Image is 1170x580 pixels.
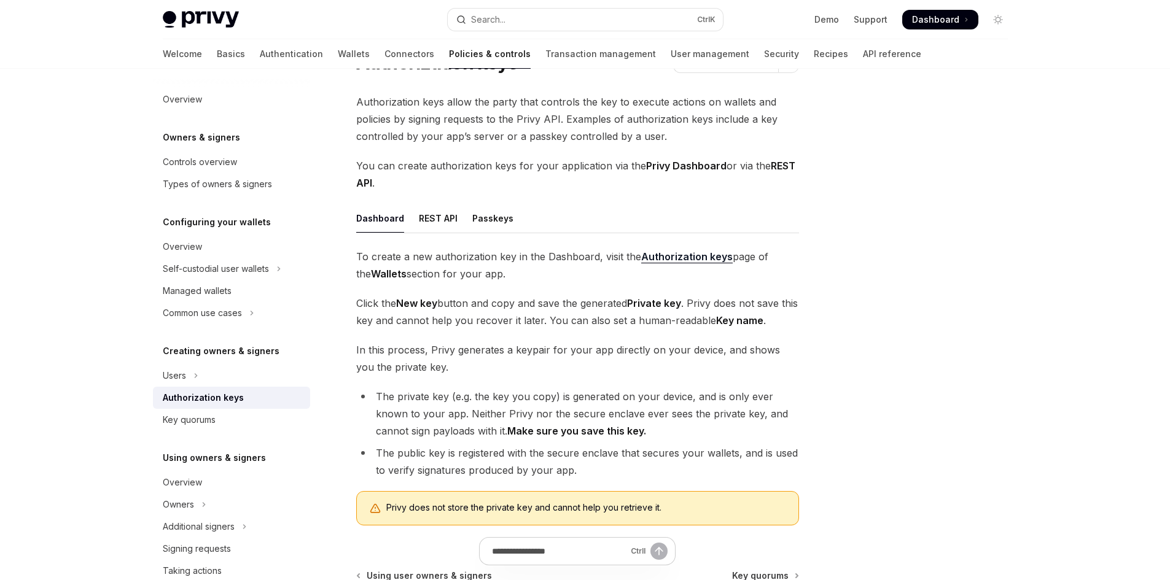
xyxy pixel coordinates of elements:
[356,248,799,282] span: To create a new authorization key in the Dashboard, visit the page of the section for your app.
[163,239,202,254] div: Overview
[260,39,323,69] a: Authentication
[153,409,310,431] a: Key quorums
[163,497,194,512] div: Owners
[153,493,310,516] button: Toggle Owners section
[153,258,310,280] button: Toggle Self-custodial user wallets section
[356,444,799,479] li: The public key is registered with the secure enclave that secures your wallets, and is used to ve...
[356,93,799,145] span: Authorization keys allow the party that controls the key to execute actions on wallets and polici...
[650,543,668,560] button: Send message
[153,387,310,409] a: Authorization keys
[814,14,839,26] a: Demo
[163,519,235,534] div: Additional signers
[902,10,978,29] a: Dashboard
[163,215,271,230] h5: Configuring your wallets
[854,14,887,26] a: Support
[396,297,437,309] strong: New key
[153,302,310,324] button: Toggle Common use cases section
[356,295,799,329] span: Click the button and copy and save the generated . Privy does not save this key and cannot help y...
[153,280,310,302] a: Managed wallets
[163,563,222,578] div: Taking actions
[163,155,237,169] div: Controls overview
[641,250,733,263] a: Authorization keys
[507,425,646,437] strong: Make sure you save this key.
[912,14,959,26] span: Dashboard
[419,204,458,233] div: REST API
[369,503,381,515] svg: Warning
[697,15,716,25] span: Ctrl K
[163,390,244,405] div: Authorization keys
[627,297,681,309] strong: Private key
[449,39,531,69] a: Policies & controls
[163,450,266,465] h5: Using owners & signers
[163,130,240,145] h5: Owners & signers
[163,412,216,427] div: Key quorums
[356,388,799,439] li: The private key (e.g. the key you copy) is generated on your device, and is only ever known to yo...
[646,160,727,172] strong: Privy Dashboard
[163,177,272,191] div: Types of owners & signers
[386,501,786,514] span: Privy does not store the private key and cannot help you retrieve it.
[153,88,310,110] a: Overview
[153,471,310,493] a: Overview
[163,284,232,298] div: Managed wallets
[163,92,202,107] div: Overview
[764,39,799,69] a: Security
[448,9,723,31] button: Open search
[163,368,186,383] div: Users
[153,365,310,387] button: Toggle Users section
[153,236,310,258] a: Overview
[356,157,799,191] span: You can create authorization keys for your application via the or via the .
[716,314,763,327] strong: Key name
[988,10,1008,29] button: Toggle dark mode
[163,541,231,556] div: Signing requests
[671,39,749,69] a: User management
[163,11,239,28] img: light logo
[384,39,434,69] a: Connectors
[371,268,407,280] strong: Wallets
[492,538,626,565] input: Ask a question...
[863,39,921,69] a: API reference
[153,173,310,195] a: Types of owners & signers
[641,250,733,263] strong: Authorization keys
[153,538,310,560] a: Signing requests
[356,341,799,376] span: In this process, Privy generates a keypair for your app directly on your device, and shows you th...
[163,261,269,276] div: Self-custodial user wallets
[163,39,202,69] a: Welcome
[153,516,310,538] button: Toggle Additional signers section
[153,151,310,173] a: Controls overview
[217,39,245,69] a: Basics
[814,39,848,69] a: Recipes
[163,344,279,358] h5: Creating owners & signers
[163,475,202,490] div: Overview
[356,204,404,233] div: Dashboard
[471,12,505,27] div: Search...
[338,39,370,69] a: Wallets
[472,204,513,233] div: Passkeys
[545,39,656,69] a: Transaction management
[163,306,242,320] div: Common use cases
